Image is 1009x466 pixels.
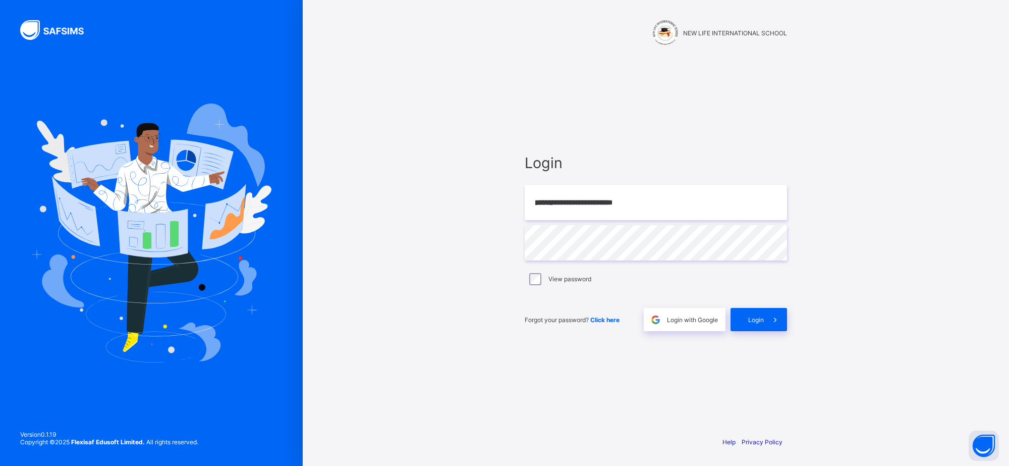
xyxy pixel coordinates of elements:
a: Privacy Policy [742,438,782,446]
span: Login with Google [667,316,718,324]
span: Copyright © 2025 All rights reserved. [20,438,198,446]
span: Forgot your password? [525,316,620,324]
a: Click here [590,316,620,324]
span: Version 0.1.19 [20,431,198,438]
span: NEW LIFE INTERNATIONAL SCHOOL [683,29,787,37]
a: Help [722,438,736,446]
span: Login [748,316,764,324]
img: Hero Image [31,103,271,362]
img: google.396cfc9801f0270233282035f929180a.svg [650,314,661,326]
span: Login [525,154,787,172]
label: View password [548,275,591,283]
img: SAFSIMS Logo [20,20,96,40]
strong: Flexisaf Edusoft Limited. [71,438,145,446]
button: Open asap [969,431,999,461]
